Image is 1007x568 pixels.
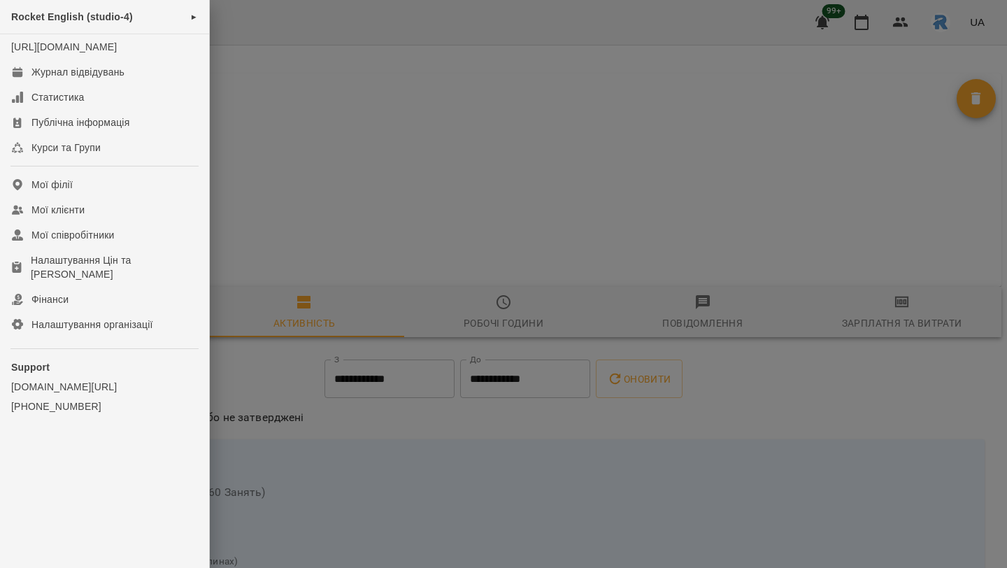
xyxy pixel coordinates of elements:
[11,380,198,394] a: [DOMAIN_NAME][URL]
[31,203,85,217] div: Мої клієнти
[31,292,69,306] div: Фінанси
[31,65,124,79] div: Журнал відвідувань
[31,228,115,242] div: Мої співробітники
[11,41,117,52] a: [URL][DOMAIN_NAME]
[11,11,133,22] span: Rocket English (studio-4)
[11,360,198,374] p: Support
[31,115,129,129] div: Публічна інформація
[31,178,73,192] div: Мої філії
[31,90,85,104] div: Статистика
[31,253,198,281] div: Налаштування Цін та [PERSON_NAME]
[31,318,153,332] div: Налаштування організації
[11,399,198,413] a: [PHONE_NUMBER]
[190,11,198,22] span: ►
[31,141,101,155] div: Курси та Групи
